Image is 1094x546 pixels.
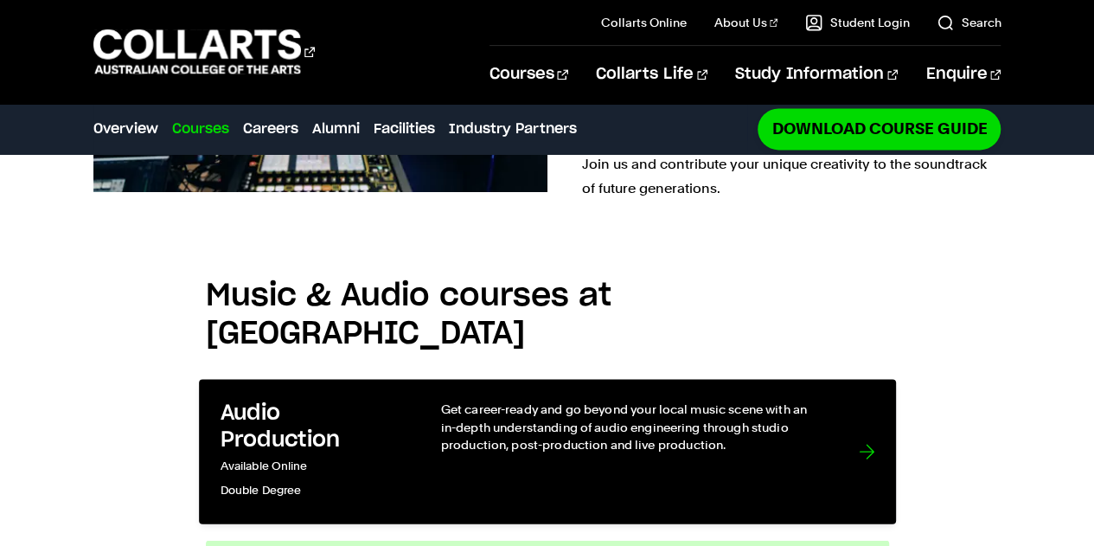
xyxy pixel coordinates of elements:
[243,119,298,139] a: Careers
[601,14,687,31] a: Collarts Online
[93,27,315,76] div: Go to homepage
[312,119,360,139] a: Alumni
[206,277,889,353] h2: Music & Audio courses at [GEOGRAPHIC_DATA]
[937,14,1001,31] a: Search
[93,119,158,139] a: Overview
[758,108,1001,149] a: Download Course Guide
[449,119,577,139] a: Industry Partners
[220,479,405,504] p: Double Degree
[805,14,909,31] a: Student Login
[735,46,898,103] a: Study Information
[374,119,435,139] a: Facilities
[925,46,1001,103] a: Enquire
[596,46,707,103] a: Collarts Life
[199,380,896,524] a: Audio Production Available Online Double Degree Get career-ready and go beyond your local music s...
[714,14,778,31] a: About Us
[220,401,405,453] h3: Audio Production
[440,401,823,453] p: Get career-ready and go beyond your local music scene with an in-depth understanding of audio eng...
[489,46,568,103] a: Courses
[172,119,229,139] a: Courses
[220,453,405,479] p: Available Online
